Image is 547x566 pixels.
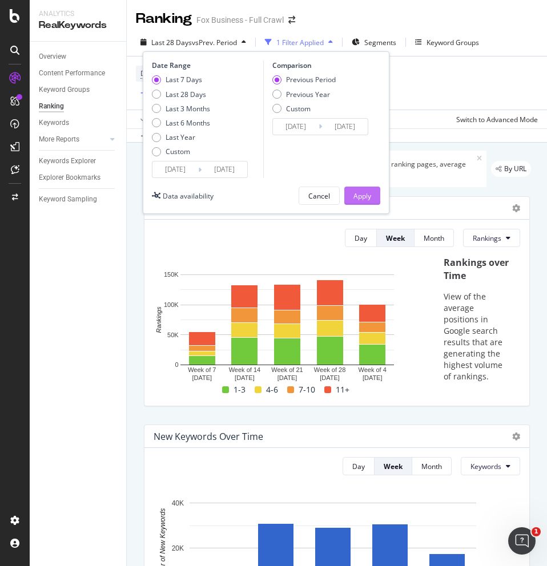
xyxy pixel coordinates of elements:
[415,229,454,247] button: Month
[175,362,179,369] text: 0
[202,161,247,177] input: End Date
[273,119,319,135] input: Start Date
[39,134,107,145] a: More Reports
[286,90,330,99] div: Previous Year
[272,60,372,70] div: Comparison
[166,75,202,84] div: Last 7 Days
[136,33,251,51] button: Last 28 DaysvsPrev. Period
[353,191,371,201] div: Apply
[375,457,412,475] button: Week
[276,38,324,47] div: 1 Filter Applied
[152,161,198,177] input: Start Date
[461,457,520,475] button: Keywords
[136,87,182,100] button: Add Filter
[154,431,263,442] div: New Keywords Over Time
[140,68,162,78] span: Device
[444,291,509,382] p: View of the average positions in Google search results that are generating the highest volume of ...
[352,462,365,471] div: Day
[463,229,520,247] button: Rankings
[196,14,284,26] div: Fox Business - Full Crawl
[39,193,97,205] div: Keyword Sampling
[167,331,179,338] text: 50K
[299,383,315,397] span: 7-10
[234,383,246,397] span: 1-3
[272,90,336,99] div: Previous Year
[152,60,260,70] div: Date Range
[508,527,536,555] iframe: Intercom live chat
[188,366,216,373] text: Week of 7
[192,38,237,47] span: vs Prev. Period
[136,9,192,29] div: Ranking
[136,110,169,128] button: Apply
[452,110,538,128] button: Switch to Advanced Mode
[39,51,118,63] a: Overview
[272,75,336,84] div: Previous Period
[172,499,184,507] text: 40K
[456,115,538,124] div: Switch to Advanced Mode
[411,33,484,51] button: Keyword Groups
[166,132,195,142] div: Last Year
[39,67,118,79] a: Content Performance
[152,90,210,99] div: Last 28 Days
[166,90,206,99] div: Last 28 Days
[155,306,162,333] text: Rankings
[166,104,210,114] div: Last 3 Months
[151,38,192,47] span: Last 28 Days
[39,193,118,205] a: Keyword Sampling
[384,462,403,471] div: Week
[39,67,105,79] div: Content Performance
[166,147,190,156] div: Custom
[154,269,421,382] svg: A chart.
[343,457,375,475] button: Day
[363,374,383,381] text: [DATE]
[336,383,349,397] span: 11+
[532,527,541,536] span: 1
[320,374,340,381] text: [DATE]
[473,233,501,243] span: Rankings
[271,366,303,373] text: Week of 21
[359,366,387,373] text: Week of 4
[444,256,509,282] div: Rankings over Time
[163,191,214,201] div: Data availability
[491,161,531,177] div: legacy label
[39,19,117,32] div: RealKeywords
[344,187,380,205] button: Apply
[308,191,330,201] div: Cancel
[152,147,210,156] div: Custom
[322,119,368,135] input: End Date
[412,457,452,475] button: Month
[427,38,479,47] div: Keyword Groups
[364,38,396,47] span: Segments
[377,229,415,247] button: Week
[355,233,367,243] div: Day
[39,155,118,167] a: Keywords Explorer
[424,233,444,243] div: Month
[192,374,212,381] text: [DATE]
[39,100,64,112] div: Ranking
[266,383,278,397] span: 4-6
[39,172,118,184] a: Explorer Bookmarks
[164,301,179,308] text: 100K
[314,366,345,373] text: Week of 28
[152,118,210,128] div: Last 6 Months
[39,155,96,167] div: Keywords Explorer
[39,84,118,96] a: Keyword Groups
[386,233,405,243] div: Week
[39,51,66,63] div: Overview
[39,117,69,129] div: Keywords
[164,272,179,278] text: 150K
[229,366,260,373] text: Week of 14
[504,165,526,172] span: By URL
[152,132,210,142] div: Last Year
[272,104,336,114] div: Custom
[152,104,210,114] div: Last 3 Months
[286,104,311,114] div: Custom
[152,75,210,84] div: Last 7 Days
[277,374,297,381] text: [DATE]
[166,118,210,128] div: Last 6 Months
[172,544,184,552] text: 20K
[39,9,117,19] div: Analytics
[299,187,340,205] button: Cancel
[347,33,401,51] button: Segments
